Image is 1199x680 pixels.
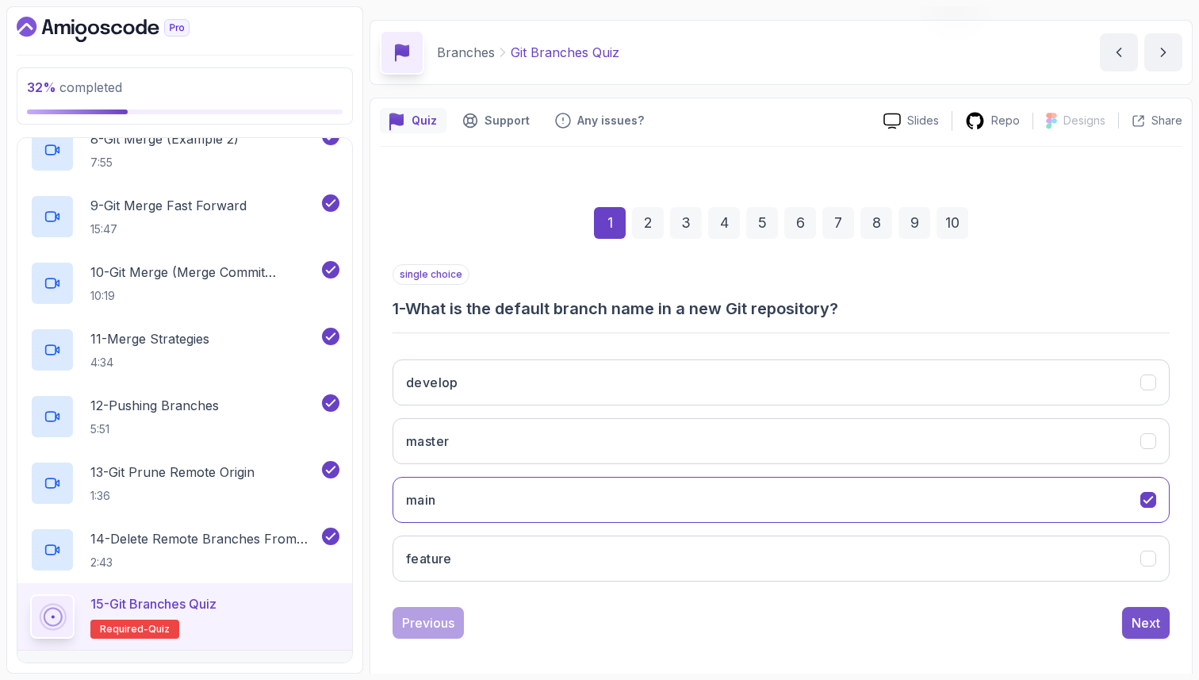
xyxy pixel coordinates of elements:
p: Any issues? [577,113,644,129]
button: Feedback button [546,108,653,133]
h3: master [406,432,449,451]
p: 13 - Git Prune Remote Origin [90,463,255,482]
button: 8-Git Merge (Example 2)7:55 [30,128,339,172]
p: Branches [437,43,495,62]
button: 15-Git Branches QuizRequired-quiz [30,594,339,639]
button: Previous [393,607,464,639]
div: 1 [594,207,626,239]
p: single choice [393,264,469,285]
div: 4 [708,207,740,239]
button: main [393,477,1170,523]
a: Dashboard [17,17,226,42]
button: 12-Pushing Branches5:51 [30,394,339,439]
button: Share [1118,113,1182,129]
p: 8 - Git Merge (Example 2) [90,129,239,148]
p: 4:34 [90,355,209,371]
p: 10:19 [90,288,319,304]
p: Share [1151,113,1182,129]
div: 7 [822,207,854,239]
button: 9-Git Merge Fast Forward15:47 [30,194,339,239]
div: 5 [746,207,778,239]
p: 15 - Git Branches Quiz [90,594,216,613]
p: 1:36 [90,488,255,504]
p: Repo [991,113,1020,129]
button: quiz button [380,108,446,133]
p: 5:51 [90,421,219,437]
p: 10 - Git Merge (Merge Commit Example) [90,263,319,282]
button: develop [393,359,1170,405]
p: 2:43 [90,555,319,571]
h3: develop [406,373,458,392]
p: 7:55 [90,155,239,171]
p: 9 - Git Merge Fast Forward [90,196,247,215]
p: 14 - Delete Remote Branches From Terminal [90,529,319,548]
div: Next [1132,613,1160,632]
div: 9 [898,207,930,239]
p: Slides [907,113,939,129]
h3: 1 - What is the default branch name in a new Git repository? [393,298,1170,320]
p: 11 - Merge Strategies [90,329,209,348]
p: Designs [1063,113,1105,129]
div: 10 [937,207,968,239]
p: 15:47 [90,221,247,237]
span: completed [27,79,122,95]
a: Slides [871,113,952,129]
h3: feature [406,549,452,568]
button: master [393,418,1170,464]
p: Git Branches Quiz [511,43,619,62]
div: 2 [632,207,664,239]
h3: main [406,490,436,509]
span: quiz [148,623,170,636]
div: 8 [860,207,892,239]
p: Quiz [412,113,437,129]
p: Support [485,113,530,129]
button: 11-Merge Strategies4:34 [30,328,339,372]
span: Required- [100,623,148,636]
button: feature [393,536,1170,582]
button: previous content [1100,33,1138,71]
button: Next [1122,607,1170,639]
div: 3 [670,207,702,239]
button: Support button [453,108,539,133]
button: 14-Delete Remote Branches From Terminal2:43 [30,528,339,572]
span: 32 % [27,79,56,95]
button: 10-Git Merge (Merge Commit Example)10:19 [30,261,339,305]
p: 12 - Pushing Branches [90,396,219,415]
button: next content [1144,33,1182,71]
div: Previous [402,613,454,632]
button: 13-Git Prune Remote Origin1:36 [30,461,339,505]
a: Repo [952,111,1032,131]
div: 6 [784,207,816,239]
